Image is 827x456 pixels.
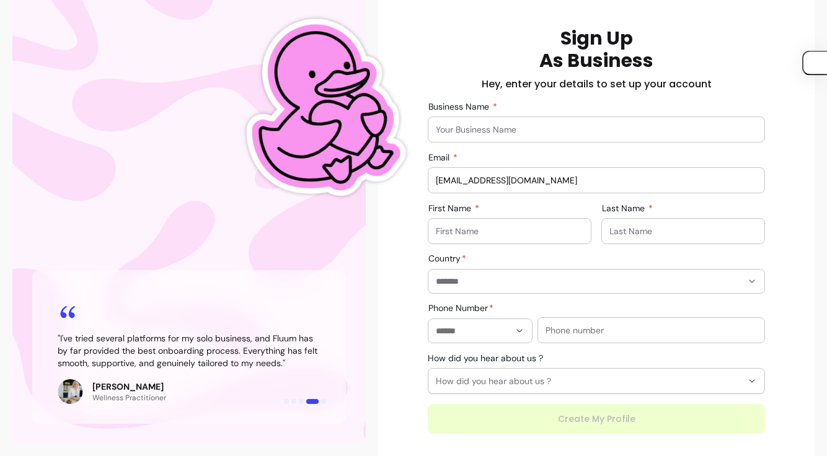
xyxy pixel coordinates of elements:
span: Email [428,152,452,163]
h2: Hey, enter your details to set up your account [482,77,712,92]
input: Phone number [546,324,757,336]
input: Phone Number [436,325,510,337]
input: Business Name [436,123,757,136]
input: First Name [436,225,583,237]
button: Show suggestions [742,271,762,291]
span: Business Name [428,101,492,112]
label: Phone Number [428,302,498,314]
input: Last Name [609,225,757,237]
span: Last Name [602,203,647,214]
button: How did you hear about us ? [428,369,764,393]
h1: Sign Up As Business [539,27,653,72]
span: How did you hear about us ? [436,375,742,387]
blockquote: " I've tried several platforms for my solo business, and Fluum has by far provided the best onboa... [58,332,322,369]
img: Review avatar [58,379,82,404]
label: Country [428,252,471,265]
label: How did you hear about us ? [428,352,548,364]
p: Wellness Practitioner [92,393,166,403]
button: Show suggestions [510,321,529,341]
span: First Name [428,203,474,214]
input: Email [436,174,757,186]
input: Country [436,275,722,287]
p: [PERSON_NAME] [92,380,166,393]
